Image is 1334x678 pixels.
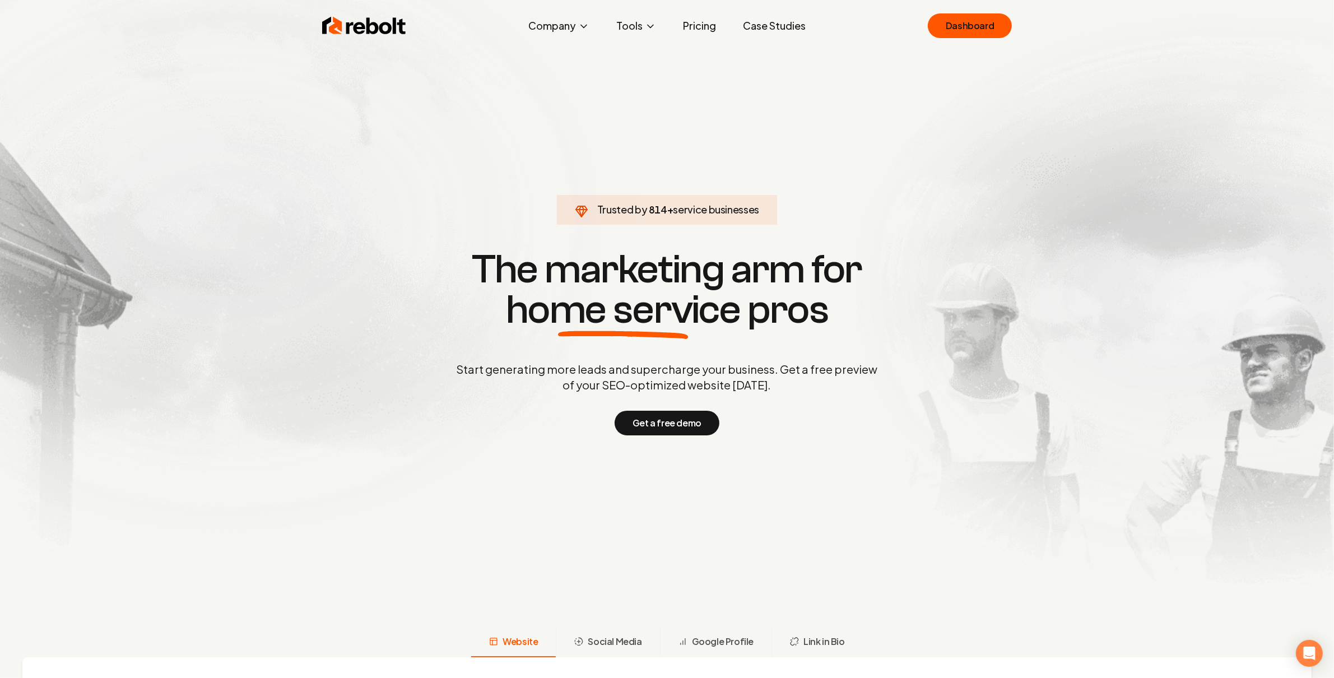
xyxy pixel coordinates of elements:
[454,361,880,393] p: Start generating more leads and supercharge your business. Get a free preview of your SEO-optimiz...
[615,411,719,435] button: Get a free demo
[649,202,667,217] span: 814
[556,628,659,657] button: Social Media
[674,15,725,37] a: Pricing
[588,635,642,648] span: Social Media
[398,249,936,330] h1: The marketing arm for pros
[322,15,406,37] img: Rebolt Logo
[597,203,647,216] span: Trusted by
[673,203,760,216] span: service businesses
[771,628,863,657] button: Link in Bio
[667,203,673,216] span: +
[803,635,845,648] span: Link in Bio
[692,635,754,648] span: Google Profile
[734,15,815,37] a: Case Studies
[503,635,538,648] span: Website
[660,628,771,657] button: Google Profile
[1296,640,1323,667] div: Open Intercom Messenger
[506,290,741,330] span: home service
[607,15,665,37] button: Tools
[928,13,1012,38] a: Dashboard
[471,628,556,657] button: Website
[519,15,598,37] button: Company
